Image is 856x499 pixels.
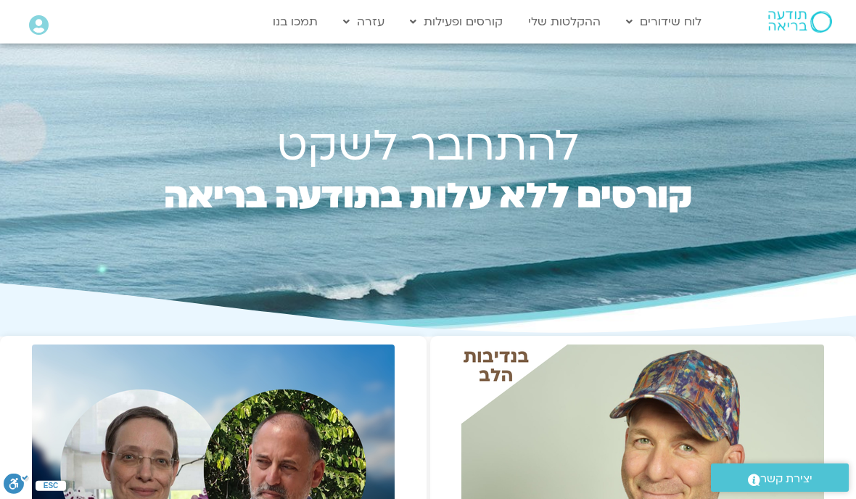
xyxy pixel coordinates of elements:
[266,8,325,36] a: תמכו בנו
[711,463,849,492] a: יצירת קשר
[403,8,510,36] a: קורסים ופעילות
[133,127,723,166] h1: להתחבר לשקט
[768,11,832,33] img: תודעה בריאה
[619,8,709,36] a: לוח שידורים
[760,469,812,489] span: יצירת קשר
[521,8,608,36] a: ההקלטות שלי
[133,181,723,246] h2: קורסים ללא עלות בתודעה בריאה
[336,8,392,36] a: עזרה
